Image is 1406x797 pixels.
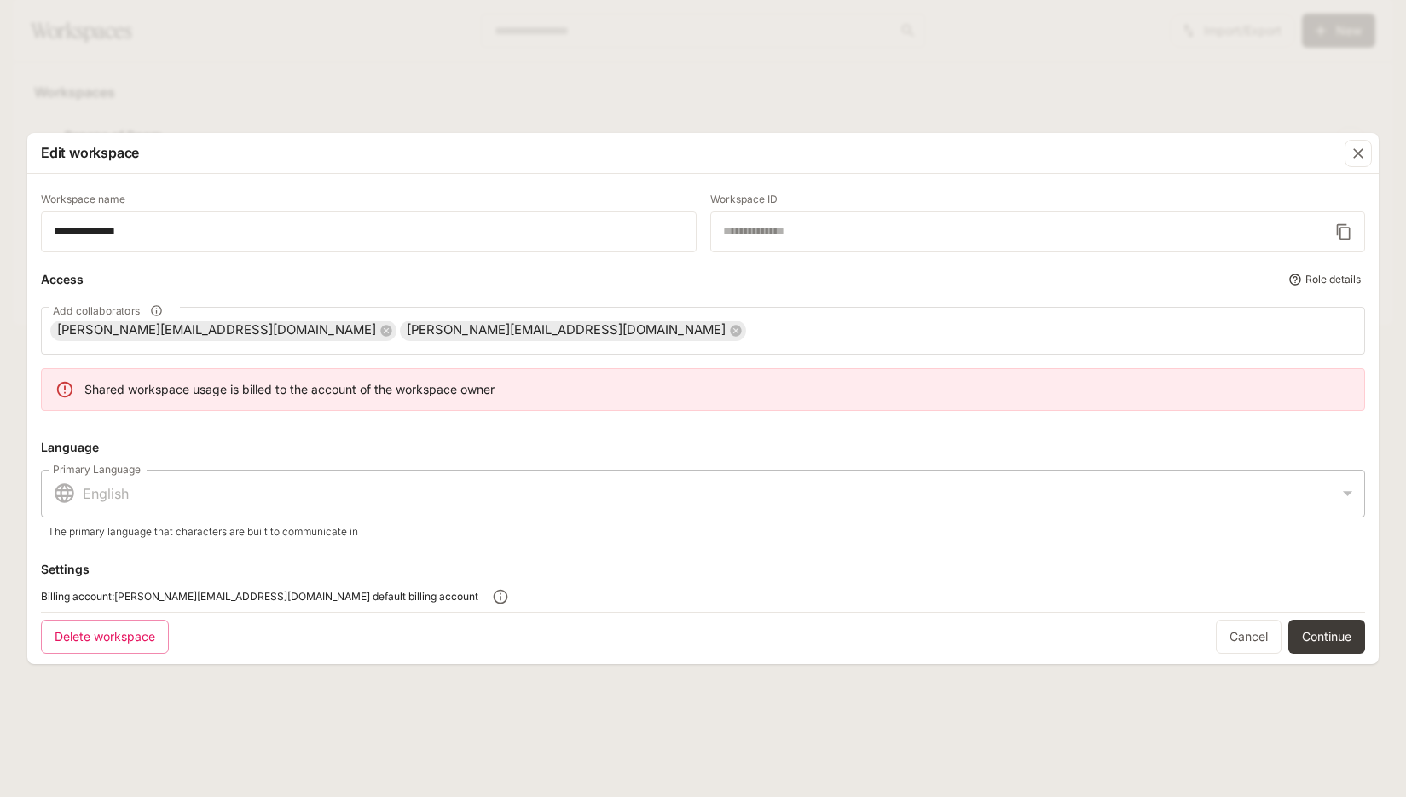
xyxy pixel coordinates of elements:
[41,194,125,205] p: Workspace name
[145,299,168,322] button: Add collaborators
[83,483,1338,504] p: English
[84,374,495,405] div: Shared workspace usage is billed to the account of the workspace owner
[1216,620,1282,654] a: Cancel
[1286,266,1365,293] button: Role details
[50,321,396,341] div: [PERSON_NAME][EMAIL_ADDRESS][DOMAIN_NAME]
[710,194,1366,252] div: Workspace ID cannot be changed
[48,524,1358,540] p: The primary language that characters are built to communicate in
[41,560,90,578] p: Settings
[41,142,139,163] p: Edit workspace
[41,468,1365,519] div: English
[53,462,141,476] label: Primary Language
[41,620,169,654] button: Delete workspace
[53,303,140,318] span: Add collaborators
[400,321,746,341] div: [PERSON_NAME][EMAIL_ADDRESS][DOMAIN_NAME]
[1288,620,1365,654] button: Continue
[50,321,383,340] span: [PERSON_NAME][EMAIL_ADDRESS][DOMAIN_NAME]
[41,438,99,456] p: Language
[41,270,84,288] p: Access
[41,588,478,605] span: Billing account: [PERSON_NAME][EMAIL_ADDRESS][DOMAIN_NAME] default billing account
[710,194,778,205] p: Workspace ID
[400,321,732,340] span: [PERSON_NAME][EMAIL_ADDRESS][DOMAIN_NAME]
